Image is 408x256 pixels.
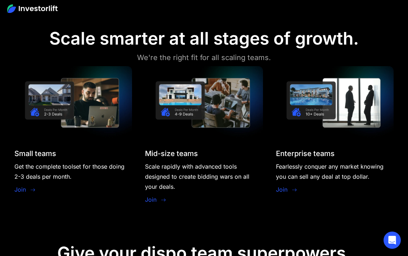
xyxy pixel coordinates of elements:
a: Join [276,185,287,194]
div: Scale smarter at all stages of growth. [49,28,359,49]
div: Fearlessly conquer any market knowing you can sell any deal at top dollar. [276,161,394,182]
div: Small teams [14,149,56,158]
div: Mid-size teams [145,149,198,158]
div: Enterprise teams [276,149,335,158]
div: Open Intercom Messenger [384,232,401,249]
a: Join [145,195,157,204]
div: Scale rapidly with advanced tools designed to create bidding wars on all your deals. [145,161,263,192]
div: We're the right fit for all scaling teams. [137,52,271,63]
a: Join [14,185,26,194]
div: Get the complete toolset for those doing 2-3 deals per month. [14,161,132,182]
